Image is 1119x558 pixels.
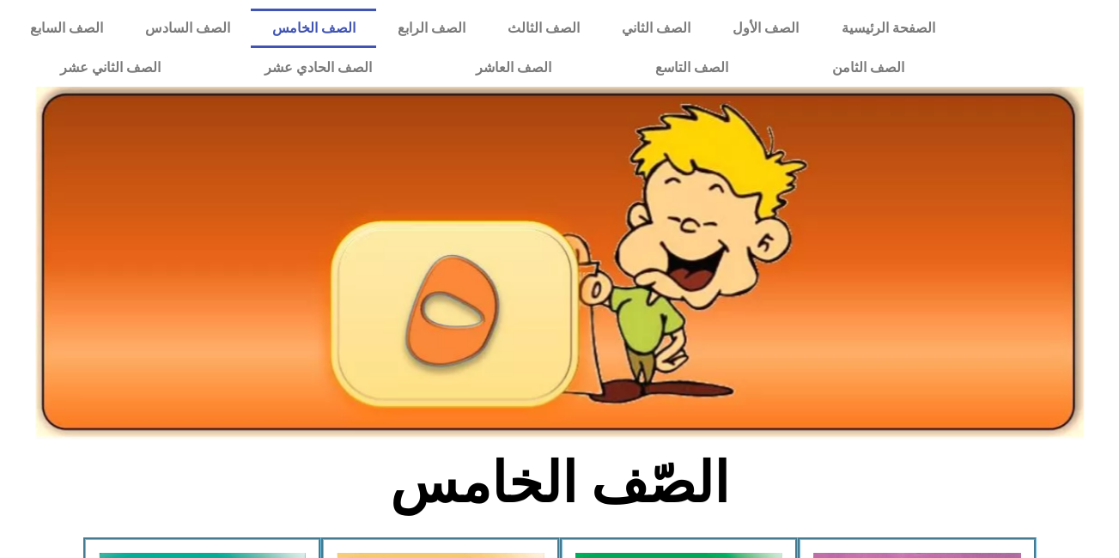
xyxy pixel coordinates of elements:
a: الصف الحادي عشر [213,48,424,88]
a: الصف الثاني [601,9,712,48]
a: الصف الثامن [780,48,956,88]
a: الصفحة الرئيسية [820,9,956,48]
a: الصف العاشر [424,48,604,88]
h2: الصّف الخامس [276,450,843,517]
a: الصف السابع [9,9,124,48]
a: الصف الرابع [376,9,486,48]
a: الصف الأول [712,9,820,48]
a: الصف التاسع [604,48,781,88]
a: الصف الخامس [251,9,376,48]
a: الصف الثالث [487,9,601,48]
a: الصف الثاني عشر [9,48,213,88]
a: الصف السادس [124,9,251,48]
